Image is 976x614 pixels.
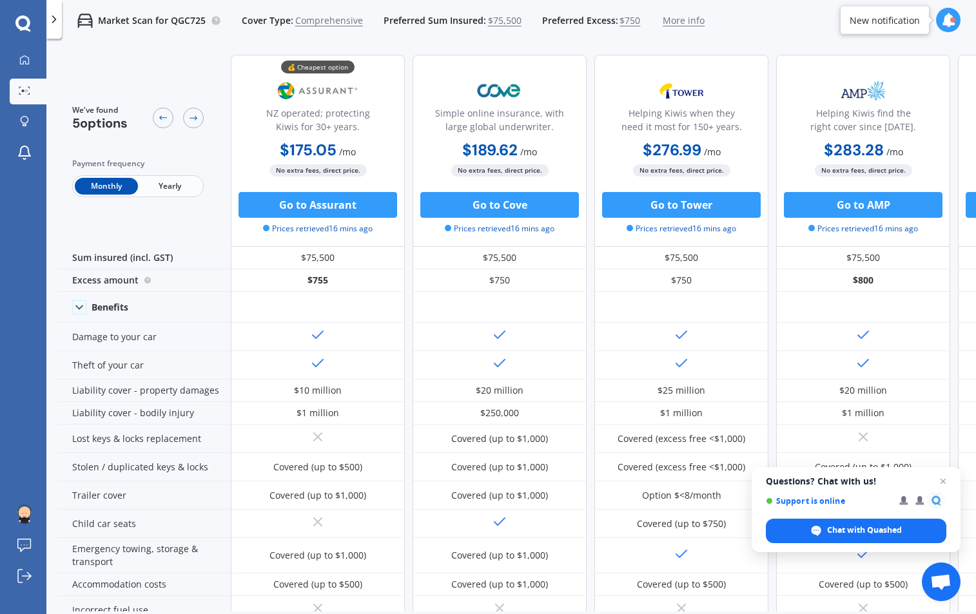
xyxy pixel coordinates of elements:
[269,164,367,177] span: No extra fees, direct price.
[275,75,360,107] img: Assurant.png
[766,476,946,486] span: Questions? Chat with us!
[839,384,887,397] div: $20 million
[787,106,939,139] div: Helping Kiwis find the right cover since [DATE].
[297,407,339,419] div: $1 million
[520,146,537,158] span: / mo
[784,192,942,218] button: Go to AMP
[72,157,204,170] div: Payment frequency
[269,489,366,502] div: Covered (up to $1,000)
[594,247,768,269] div: $75,500
[294,384,342,397] div: $10 million
[295,14,363,27] span: Comprehensive
[642,489,721,502] div: Option $<8/month
[602,192,761,218] button: Go to Tower
[273,461,362,474] div: Covered (up to $500)
[808,223,918,235] span: Prices retrieved 16 mins ago
[462,140,518,160] b: $189.62
[263,223,373,235] span: Prices retrieved 16 mins ago
[15,504,34,524] img: ACg8ocJcc5-A3Aok-NCK6OczjLolmffJM1josRkY4h2RaE6PDXp6cS4=s96-c
[776,247,950,269] div: $75,500
[922,562,961,601] a: Open chat
[480,407,519,419] div: $250,000
[639,75,724,107] img: Tower.webp
[280,140,337,160] b: $175.05
[413,247,587,269] div: $75,500
[231,247,405,269] div: $75,500
[605,106,757,139] div: Helping Kiwis when they need it most for 150+ years.
[886,146,903,158] span: / mo
[273,578,362,591] div: Covered (up to $500)
[77,13,93,28] img: car.f15378c7a67c060ca3f3.svg
[57,323,231,351] div: Damage to your car
[92,302,128,313] div: Benefits
[660,407,703,419] div: $1 million
[57,247,231,269] div: Sum insured (incl. GST)
[451,578,548,591] div: Covered (up to $1,000)
[242,14,293,27] span: Cover Type:
[827,524,902,536] span: Chat with Quashed
[633,164,730,177] span: No extra fees, direct price.
[231,269,405,292] div: $755
[457,75,542,107] img: Cove.webp
[618,461,745,474] div: Covered (excess free <$1,000)
[627,223,736,235] span: Prices retrieved 16 mins ago
[57,481,231,510] div: Trailer cover
[451,549,548,562] div: Covered (up to $1,000)
[637,517,726,530] div: Covered (up to $750)
[451,164,549,177] span: No extra fees, direct price.
[618,432,745,445] div: Covered (excess free <$1,000)
[620,14,640,27] span: $750
[384,14,486,27] span: Preferred Sum Insured:
[637,578,726,591] div: Covered (up to $500)
[776,269,950,292] div: $800
[850,14,920,26] div: New notification
[57,379,231,402] div: Liability cover - property damages
[594,269,768,292] div: $750
[488,14,522,27] span: $75,500
[542,14,618,27] span: Preferred Excess:
[413,269,587,292] div: $750
[658,384,705,397] div: $25 million
[339,146,356,158] span: / mo
[451,461,548,474] div: Covered (up to $1,000)
[57,510,231,538] div: Child car seats
[766,496,890,506] span: Support is online
[57,425,231,453] div: Lost keys & locks replacement
[57,351,231,379] div: Theft of your car
[451,489,548,502] div: Covered (up to $1,000)
[281,61,355,73] div: 💰 Cheapest option
[57,453,231,481] div: Stolen / duplicated keys & locks
[57,402,231,425] div: Liability cover - bodily injury
[476,384,523,397] div: $20 million
[72,115,128,131] span: 5 options
[815,164,912,177] span: No extra fees, direct price.
[451,432,548,445] div: Covered (up to $1,000)
[57,269,231,292] div: Excess amount
[663,14,705,27] span: More info
[57,538,231,573] div: Emergency towing, storage & transport
[72,104,128,116] span: We've found
[138,178,201,195] span: Yearly
[424,106,576,139] div: Simple online insurance, with large global underwriter.
[819,578,908,591] div: Covered (up to $500)
[704,146,721,158] span: / mo
[98,14,206,27] p: Market Scan for QGC725
[824,140,884,160] b: $283.28
[420,192,579,218] button: Go to Cove
[242,106,394,139] div: NZ operated; protecting Kiwis for 30+ years.
[821,75,906,107] img: AMP.webp
[269,549,366,562] div: Covered (up to $1,000)
[75,178,138,195] span: Monthly
[239,192,397,218] button: Go to Assurant
[445,223,554,235] span: Prices retrieved 16 mins ago
[766,519,946,543] span: Chat with Quashed
[643,140,701,160] b: $276.99
[842,407,884,419] div: $1 million
[57,573,231,596] div: Accommodation costs
[815,461,912,474] div: Covered (up to $1,000)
